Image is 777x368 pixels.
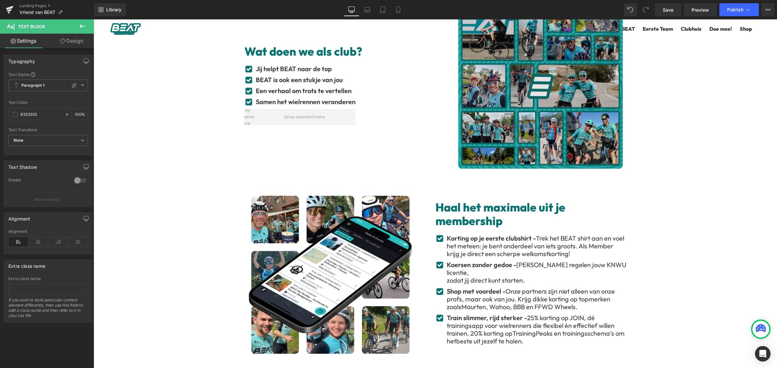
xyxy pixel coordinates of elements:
[106,7,121,13] span: Library
[8,100,88,105] div: Text Color
[727,7,743,12] span: Publish
[353,268,521,291] span: Onze partners zijn niet alleen van onze profs, maar ook van jou. Krijg dikke korting op topmerken...
[353,257,431,265] span: zodat jij direct kunt starten.
[48,34,95,48] a: Design
[162,45,238,53] b: Jij helpt BEAT naar de top
[761,3,774,16] button: More
[34,197,60,202] p: More settings
[692,6,709,13] span: Preview
[353,241,423,249] span: Koersen zonder gedoe -
[663,6,673,13] span: Save
[353,268,412,276] span: Shop met voordeel -
[353,310,531,326] span: TrainingPeaks en trainingsschema’s om het
[624,3,637,16] button: Undo
[353,302,521,310] span: trainingsapp voor wielrenners die flexibel én effectief willen
[19,10,55,15] span: Vriend van BEAT
[20,111,62,118] input: Color
[8,178,68,184] div: Enable
[434,294,501,302] span: 25% korting op JOIN, dé
[639,3,652,16] button: Redo
[14,138,24,143] b: None
[755,346,771,362] div: Open Intercom Messenger
[390,3,406,16] a: Mobile
[8,55,35,64] div: Typography
[8,276,88,281] div: Extra class name
[353,215,531,238] span: Trek het BEAT shirt aan en voel het meteen: je bent onderdeel van iets groots. Als Member krijg j...
[375,3,390,16] a: Tablet
[162,56,249,64] b: BEAT is ook een stukje van jou
[8,161,37,170] div: Text Shadow
[8,72,88,77] div: Text Styles
[8,229,88,234] div: Alignment
[72,109,88,120] div: %
[8,260,45,269] div: Extra class name
[684,3,717,16] a: Preview
[719,3,759,16] button: Publish
[353,241,533,257] span: [PERSON_NAME] regelen jouw KNWU licentie,
[368,283,484,291] span: Maurten, Wahoo, BBB en FFWD Wheels.
[162,78,262,86] b: Samen het wielrennen veranderen
[8,298,88,322] div: If you wish to style particular content element differently, then use this field to add a class n...
[344,3,359,16] a: Desktop
[8,212,30,222] div: Alignment
[359,3,375,16] a: Laptop
[353,310,419,318] span: trainen. 20% korting op
[353,215,442,223] span: Korting op je eerste clubshirt -
[21,83,45,88] b: Paragraph 1
[94,3,126,16] a: New Library
[162,67,258,75] b: Een verhaal om trots te vertellen
[18,24,45,29] span: Text Block
[19,3,94,8] a: Landing Pages
[353,294,434,302] span: Train slimmer, rijd sterker -
[151,25,342,39] h1: Wat doen we als club?
[363,318,430,326] span: beste uit jezelf te halen.
[4,192,93,207] button: More settings
[8,128,88,132] div: Text Transform
[342,181,533,209] h1: Haal het maximale uit je membership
